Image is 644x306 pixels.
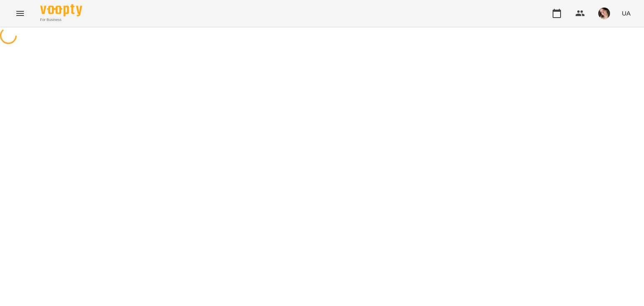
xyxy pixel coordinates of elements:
[40,4,82,16] img: Voopty Logo
[10,3,30,23] button: Menu
[618,5,634,21] button: UA
[622,9,631,18] span: UA
[598,8,610,19] img: 9ac0326d5e285a2fd7627c501726c539.jpeg
[40,17,82,23] span: For Business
